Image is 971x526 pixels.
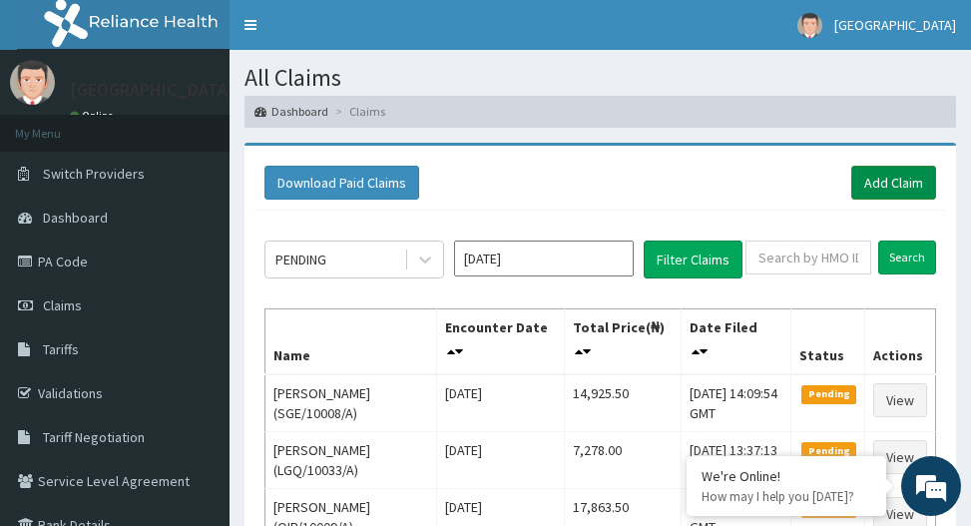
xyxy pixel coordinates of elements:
span: Dashboard [43,209,108,227]
a: Dashboard [254,103,328,120]
td: [PERSON_NAME] (LGQ/10033/A) [265,431,437,488]
span: Tariffs [43,340,79,358]
button: Filter Claims [644,241,742,278]
td: 7,278.00 [565,431,682,488]
img: User Image [797,13,822,38]
td: [DATE] 14:09:54 GMT [681,374,791,432]
td: 14,925.50 [565,374,682,432]
a: View [873,383,927,417]
a: Add Claim [851,166,936,200]
span: Pending [801,385,856,403]
th: Name [265,308,437,374]
td: [DATE] [437,374,565,432]
img: User Image [10,60,55,105]
h1: All Claims [244,65,956,91]
span: Claims [43,296,82,314]
span: Switch Providers [43,165,145,183]
div: PENDING [275,250,326,269]
a: Online [70,109,118,123]
span: [GEOGRAPHIC_DATA] [834,16,956,34]
th: Date Filed [681,308,791,374]
td: [PERSON_NAME] (SGE/10008/A) [265,374,437,432]
span: Pending [801,442,856,460]
li: Claims [330,103,385,120]
span: Tariff Negotiation [43,428,145,446]
div: We're Online! [702,467,871,485]
button: Download Paid Claims [264,166,419,200]
td: [DATE] [437,431,565,488]
th: Total Price(₦) [565,308,682,374]
th: Actions [864,308,935,374]
input: Search [878,241,936,274]
th: Status [791,308,865,374]
p: [GEOGRAPHIC_DATA] [70,81,235,99]
a: View [873,440,927,474]
input: Select Month and Year [454,241,634,276]
input: Search by HMO ID [745,241,871,274]
p: How may I help you today? [702,488,871,505]
td: [DATE] 13:37:13 GMT [681,431,791,488]
th: Encounter Date [437,308,565,374]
